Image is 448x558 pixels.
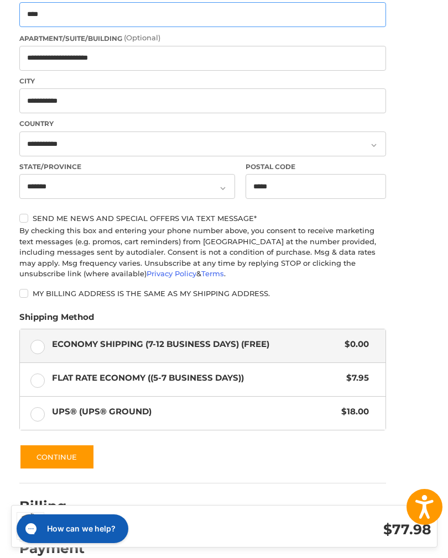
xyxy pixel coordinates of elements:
button: Continue [19,444,95,470]
div: By checking this box and entering your phone number above, you consent to receive marketing text ... [19,225,386,280]
iframe: Gorgias live chat messenger [11,510,132,547]
label: Country [19,119,386,129]
span: UPS® (UPS® Ground) [52,406,336,418]
label: State/Province [19,162,235,172]
label: City [19,76,386,86]
small: (Optional) [124,33,160,42]
h2: Billing [19,498,84,515]
span: Economy Shipping (7-12 Business Days) (Free) [52,338,340,351]
label: Postal Code [246,162,386,172]
h3: 3 Items [55,518,243,531]
label: Send me news and special offers via text message* [19,214,386,223]
label: Apartment/Suite/Building [19,33,386,44]
h3: $77.98 [243,521,431,538]
span: $0.00 [340,338,369,351]
span: $18.00 [336,406,369,418]
span: $7.95 [341,372,369,385]
span: Flat Rate Economy ((5-7 Business Days)) [52,372,341,385]
a: Terms [201,269,224,278]
a: Privacy Policy [147,269,196,278]
legend: Shipping Method [19,311,94,329]
h2: Payment [19,540,85,557]
label: My billing address is the same as my shipping address. [19,289,386,298]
